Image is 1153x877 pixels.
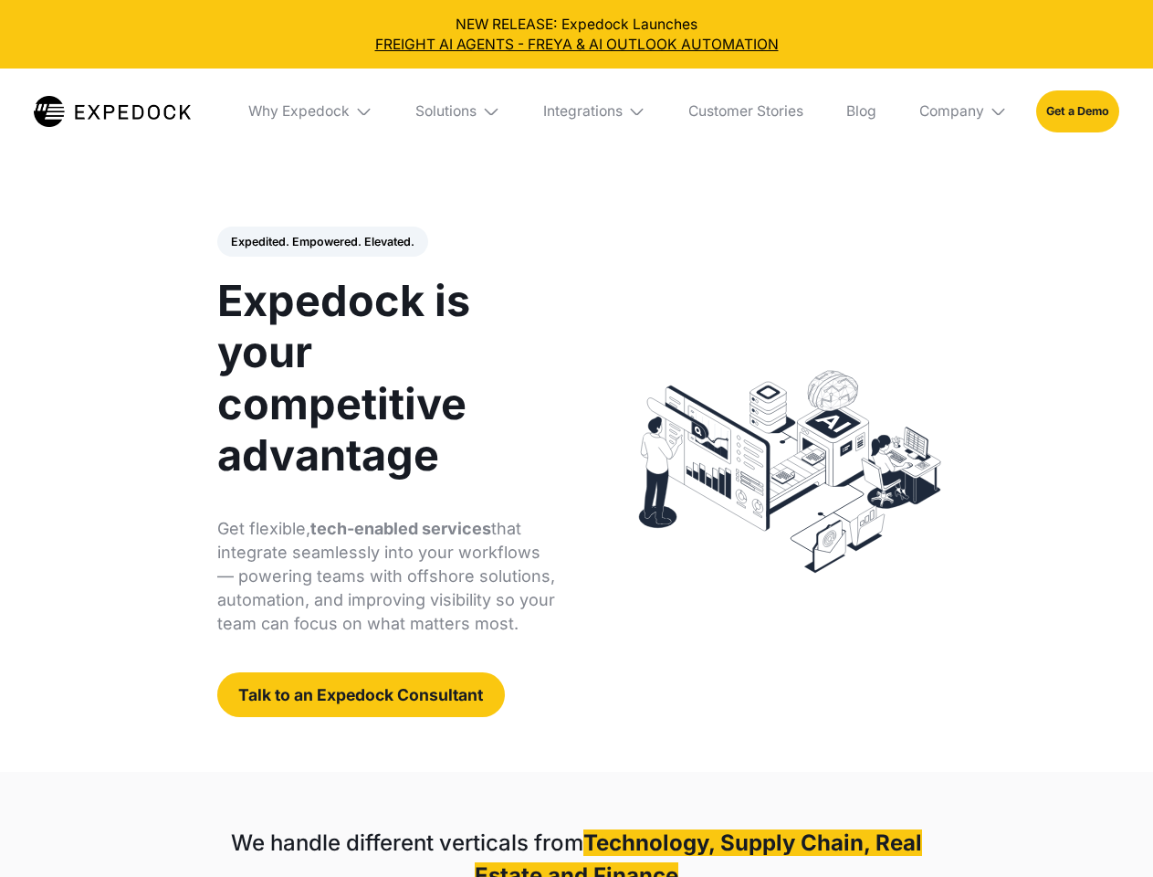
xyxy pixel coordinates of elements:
strong: We handle different verticals from [231,829,583,856]
div: Why Expedock [248,102,350,121]
div: Integrations [543,102,623,121]
div: Why Expedock [234,69,387,154]
a: Get a Demo [1036,90,1119,132]
div: Company [905,69,1022,154]
a: Talk to an Expedock Consultant [217,672,505,717]
div: Company [919,102,984,121]
iframe: Chat Widget [1062,789,1153,877]
a: FREIGHT AI AGENTS - FREYA & AI OUTLOOK AUTOMATION [15,35,1139,55]
div: Solutions [402,69,515,154]
a: Blog [832,69,890,154]
div: Solutions [415,102,477,121]
p: Get flexible, that integrate seamlessly into your workflows — powering teams with offshore soluti... [217,517,556,636]
div: Integrations [529,69,660,154]
h1: Expedock is your competitive advantage [217,275,556,481]
div: NEW RELEASE: Expedock Launches [15,15,1139,55]
strong: tech-enabled services [310,519,491,538]
a: Customer Stories [674,69,817,154]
